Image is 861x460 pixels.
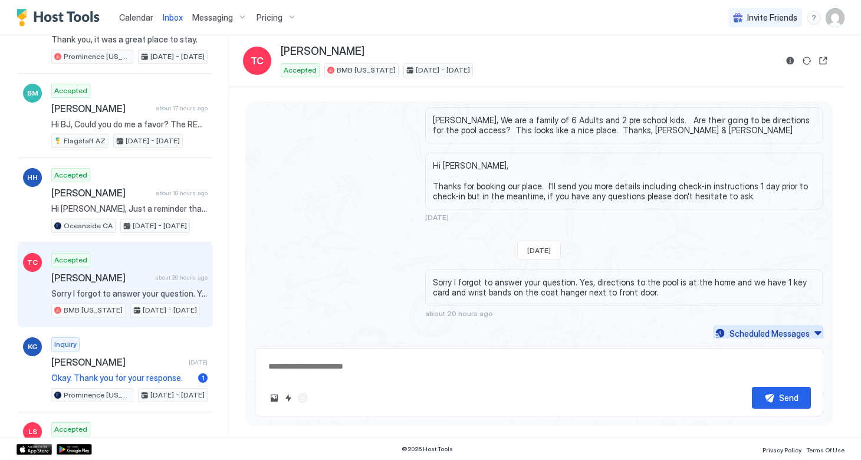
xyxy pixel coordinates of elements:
span: [DATE] - [DATE] [150,390,205,400]
a: Host Tools Logo [17,9,105,27]
span: Oceanside CA [64,221,113,231]
span: Accepted [54,255,87,265]
span: Accepted [54,424,87,435]
button: Reservation information [783,54,797,68]
span: [DATE] - [DATE] [416,65,470,75]
span: BMB [US_STATE] [337,65,396,75]
a: Privacy Policy [763,443,801,455]
button: Sync reservation [800,54,814,68]
span: Invite Friends [747,12,797,23]
span: [DATE] - [DATE] [133,221,187,231]
span: [DATE] - [DATE] [150,51,205,62]
span: BMB [US_STATE] [64,305,123,316]
a: Terms Of Use [806,443,844,455]
span: [PERSON_NAME] [51,103,151,114]
span: [PERSON_NAME] [281,45,364,58]
span: TC [27,257,38,268]
span: 1 [202,373,205,382]
span: Privacy Policy [763,446,801,454]
button: Quick reply [281,391,295,405]
span: Terms Of Use [806,446,844,454]
a: Inbox [163,11,183,24]
div: User profile [826,8,844,27]
span: Sorry I forgot to answer your question. Yes, directions to the pool is at the home and we have 1 ... [51,288,208,299]
span: Pricing [257,12,282,23]
span: [PERSON_NAME] [51,272,150,284]
span: [PERSON_NAME] [51,356,184,368]
span: [DATE] [527,246,551,255]
span: Accepted [54,170,87,180]
span: [DATE] - [DATE] [126,136,180,146]
a: App Store [17,444,52,455]
span: BM [27,88,38,98]
span: about 18 hours ago [156,189,208,197]
span: about 20 hours ago [155,274,208,281]
span: HH [27,172,38,183]
span: Sorry I forgot to answer your question. Yes, directions to the pool is at the home and we have 1 ... [433,277,816,298]
button: Send [752,387,811,409]
a: Calendar [119,11,153,24]
span: Accepted [284,65,317,75]
span: Inbox [163,12,183,22]
span: Messaging [192,12,233,23]
span: Okay. Thank you for your response. [51,373,193,383]
button: Scheduled Messages [714,326,823,341]
span: Calendar [119,12,153,22]
span: Hi [PERSON_NAME], Thanks for booking our place. I'll send you more details including check-in ins... [433,160,816,202]
span: Hi [PERSON_NAME], Just a reminder that your check-out is [DATE] at 10AM. How to checkout: 1. Plea... [51,203,208,214]
span: [DATE] [425,213,823,222]
div: Send [779,392,798,404]
span: Prominence [US_STATE] [64,51,130,62]
span: Hi BJ, Could you do me a favor? The RECYCLE gets picked up every [DATE] morning, would you mind r... [51,119,208,130]
span: [PERSON_NAME] [51,187,151,199]
span: [DATE] [189,359,208,366]
span: Prominence [US_STATE] [64,390,130,400]
button: Open reservation [816,54,830,68]
div: Scheduled Messages [729,327,810,340]
span: Inquiry [54,339,77,350]
span: TC [251,54,264,68]
iframe: Intercom live chat [12,420,40,448]
span: © 2025 Host Tools [402,445,453,453]
a: Google Play Store [57,444,92,455]
span: Thank you, it was a great place to stay. [51,34,208,45]
span: [DATE] - [DATE] [143,305,197,316]
span: Accepted [54,86,87,96]
span: Flagstaff AZ [64,136,106,146]
span: KG [28,341,38,352]
span: [PERSON_NAME], We are a family of 6 Adults and 2 pre school kids. Are their going to be direction... [433,115,816,136]
span: about 20 hours ago [425,309,823,318]
div: menu [807,11,821,25]
span: about 17 hours ago [156,104,208,112]
button: Upload image [267,391,281,405]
